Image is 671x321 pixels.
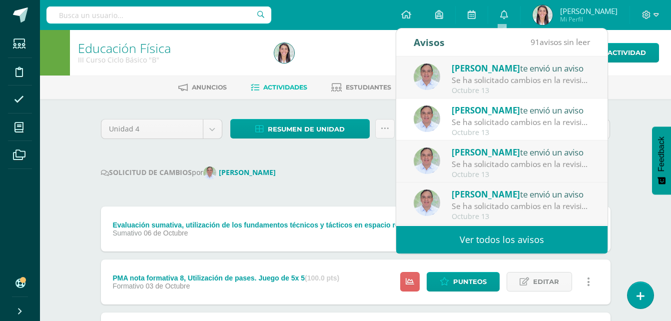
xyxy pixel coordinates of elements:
[452,62,520,74] span: [PERSON_NAME]
[533,272,559,291] span: Editar
[452,61,591,74] div: te envió un aviso
[219,167,276,177] strong: [PERSON_NAME]
[531,36,540,47] span: 91
[452,128,591,137] div: Octubre 13
[78,41,262,55] h1: Educación Física
[452,188,520,200] span: [PERSON_NAME]
[452,103,591,116] div: te envió un aviso
[144,229,188,237] span: 06 de Octubre
[453,272,487,291] span: Punteos
[452,74,591,86] div: Se ha solicitado cambios en la revisión de la unidad Unidad 4 para el curso Educación Física Cuar...
[414,147,440,174] img: 739f1e1d732d849797e137ff0f3de079.png
[452,187,591,200] div: te envió un aviso
[101,119,222,138] a: Unidad 4
[203,167,280,177] a: [PERSON_NAME]
[101,167,192,177] strong: SOLICITUD DE CAMBIOS
[414,189,440,216] img: 739f1e1d732d849797e137ff0f3de079.png
[263,83,307,91] span: Actividades
[531,36,590,47] span: avisos sin leer
[112,274,339,282] div: PMA nota formativa 8, Utilización de pases. Juego de 5x 5
[109,119,195,138] span: Unidad 4
[560,6,618,16] span: [PERSON_NAME]
[305,274,339,282] strong: (100.0 pts)
[396,226,608,253] a: Ver todos los avisos
[346,83,391,91] span: Estudiantes
[112,221,457,229] div: Evaluación sumativa, utilización de los fundamentos técnicos y tácticos en espacio reducido
[78,55,262,64] div: III Curso Ciclo Básico 'B'
[178,79,227,95] a: Anuncios
[584,43,659,62] a: Actividad
[452,200,591,212] div: Se ha solicitado cambios en la revisión de la unidad Unidad 4 para el curso Educación Física Cuar...
[452,146,520,158] span: [PERSON_NAME]
[268,120,345,138] span: Resumen de unidad
[46,6,271,23] input: Busca un usuario...
[452,116,591,128] div: Se ha solicitado cambios en la revisión de la unidad Unidad 4 para el curso Educación Física III ...
[78,39,171,56] a: Educación Física
[192,83,227,91] span: Anuncios
[452,158,591,170] div: Se ha solicitado cambios en la revisión de la unidad Unidad 4 para el curso Educación Física III ...
[230,119,370,138] a: Resumen de unidad
[652,126,671,194] button: Feedback - Mostrar encuesta
[331,79,391,95] a: Estudiantes
[101,166,611,179] div: por
[414,105,440,132] img: 739f1e1d732d849797e137ff0f3de079.png
[452,86,591,95] div: Octubre 13
[452,212,591,221] div: Octubre 13
[533,5,553,25] img: 7104dee1966dece4cb994d866b427164.png
[146,282,190,290] span: 03 de Octubre
[452,145,591,158] div: te envió un aviso
[608,43,646,62] span: Actividad
[427,272,500,291] a: Punteos
[112,282,143,290] span: Formativo
[203,166,216,179] img: a7d04fabb49ee917d76a2b47dbb1df29.png
[251,79,307,95] a: Actividades
[414,28,445,56] div: Avisos
[560,15,618,23] span: Mi Perfil
[452,104,520,116] span: [PERSON_NAME]
[274,43,294,63] img: 7104dee1966dece4cb994d866b427164.png
[112,229,141,237] span: Sumativo
[657,136,666,171] span: Feedback
[452,170,591,179] div: Octubre 13
[414,63,440,90] img: 739f1e1d732d849797e137ff0f3de079.png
